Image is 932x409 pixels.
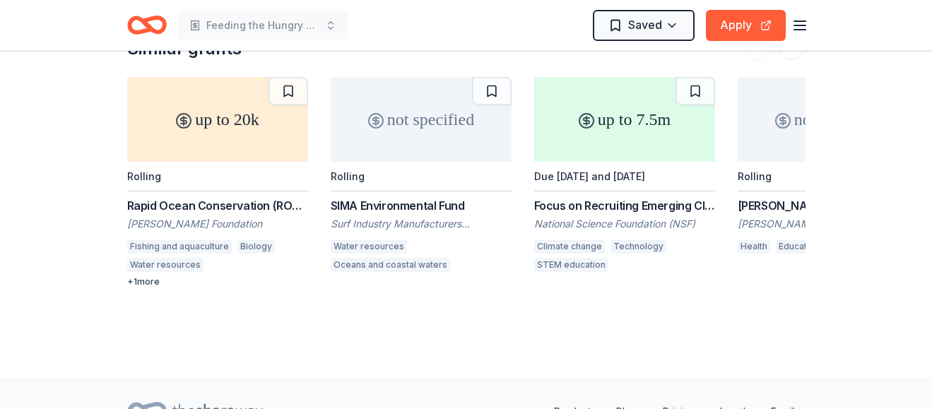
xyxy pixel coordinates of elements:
[206,17,319,34] span: Feeding the Hungry Keeping Hearts Fulll
[127,77,308,162] div: up to 20k
[738,77,919,162] div: not specified
[331,77,512,276] a: not specifiedRollingSIMA Environmental FundSurf Industry Manufacturers AssociationWater resources...
[534,258,608,272] div: STEM education
[331,217,512,231] div: Surf Industry Manufacturers Association
[738,77,919,258] a: not specifiedRolling[PERSON_NAME] Foundation Grant[PERSON_NAME] FoundationHealthEducation
[534,77,715,276] a: up to 7.5mDue [DATE] and [DATE]Focus on Recruiting Emerging Climate and Adaptation Scientists and...
[534,197,715,214] div: Focus on Recruiting Emerging Climate and Adaptation Scientists and Transformers
[534,77,715,162] div: up to 7.5m
[738,239,770,254] div: Health
[127,217,308,231] div: [PERSON_NAME] Foundation
[738,197,919,214] div: [PERSON_NAME] Foundation Grant
[534,170,645,182] div: Due [DATE] and [DATE]
[534,239,605,254] div: Climate change
[776,239,822,254] div: Education
[331,197,512,214] div: SIMA Environmental Fund
[127,8,167,42] a: Home
[593,10,695,41] button: Saved
[610,239,666,254] div: Technology
[738,170,772,182] div: Rolling
[534,217,715,231] div: National Science Foundation (NSF)
[331,77,512,162] div: not specified
[738,217,919,231] div: [PERSON_NAME] Foundation
[127,239,232,254] div: Fishing and aquaculture
[127,170,161,182] div: Rolling
[331,170,365,182] div: Rolling
[331,239,407,254] div: Water resources
[628,16,662,34] span: Saved
[127,77,308,288] a: up to 20kRollingRapid Ocean Conservation (ROC) Grant[PERSON_NAME] FoundationFishing and aquacultu...
[706,10,786,41] button: Apply
[331,258,450,272] div: Oceans and coastal waters
[237,239,275,254] div: Biology
[127,197,308,214] div: Rapid Ocean Conservation (ROC) Grant
[127,258,203,272] div: Water resources
[127,276,308,288] div: + 1 more
[178,11,348,40] button: Feeding the Hungry Keeping Hearts Fulll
